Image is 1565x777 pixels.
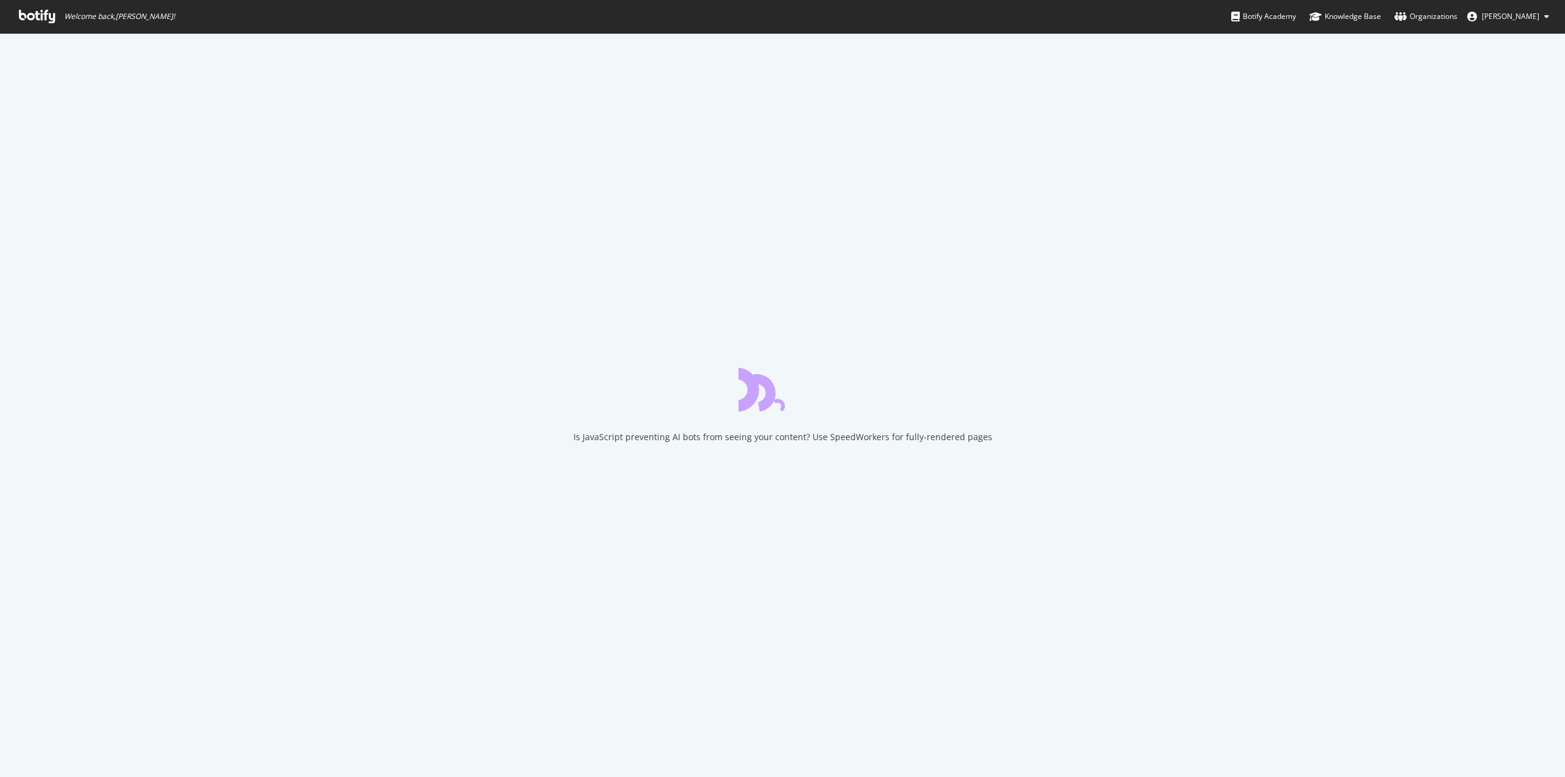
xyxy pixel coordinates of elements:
span: Welcome back, [PERSON_NAME] ! [64,12,175,21]
button: [PERSON_NAME] [1457,7,1559,26]
div: Botify Academy [1231,10,1296,23]
div: Organizations [1394,10,1457,23]
div: Is JavaScript preventing AI bots from seeing your content? Use SpeedWorkers for fully-rendered pages [573,431,992,443]
div: Knowledge Base [1309,10,1381,23]
div: animation [738,367,827,411]
span: Eric Cason [1482,11,1539,21]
